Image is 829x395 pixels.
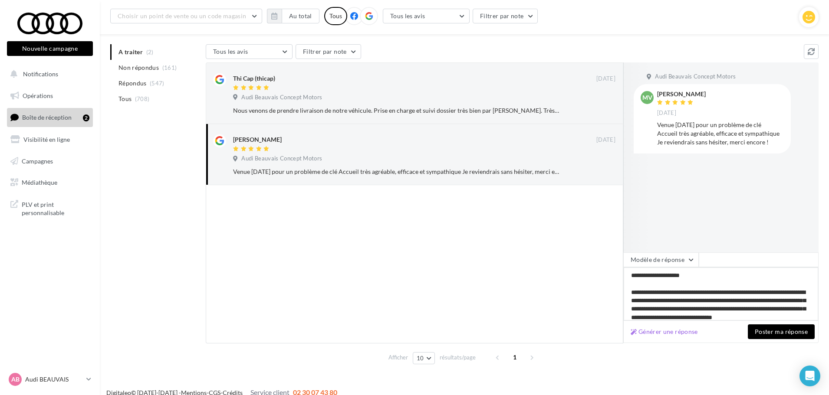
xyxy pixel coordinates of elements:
[7,41,93,56] button: Nouvelle campagne
[118,95,132,103] span: Tous
[233,106,559,115] div: Nous venons de prendre livraison de notre véhicule. Prise en charge et suivi dossier très bien pa...
[23,92,53,99] span: Opérations
[267,9,319,23] button: Au total
[22,179,57,186] span: Médiathèque
[508,350,522,364] span: 1
[5,173,95,192] a: Médiathèque
[23,70,58,78] span: Notifications
[118,63,159,72] span: Non répondus
[110,9,262,23] button: Choisir un point de vente ou un code magasin
[282,9,319,23] button: Au total
[135,95,150,102] span: (708)
[162,64,177,71] span: (161)
[440,353,476,362] span: résultats/page
[5,87,95,105] a: Opérations
[11,375,20,384] span: AB
[118,12,246,20] span: Choisir un point de vente ou un code magasin
[748,324,815,339] button: Poster ma réponse
[657,109,676,117] span: [DATE]
[213,48,248,55] span: Tous les avis
[233,135,282,144] div: [PERSON_NAME]
[5,131,95,149] a: Visibilité en ligne
[241,155,322,163] span: Audi Beauvais Concept Motors
[241,94,322,101] span: Audi Beauvais Concept Motors
[5,65,91,83] button: Notifications
[25,375,83,384] p: Audi BEAUVAIS
[799,366,820,386] div: Open Intercom Messenger
[413,352,435,364] button: 10
[655,73,736,81] span: Audi Beauvais Concept Motors
[657,91,706,97] div: [PERSON_NAME]
[23,136,70,143] span: Visibilité en ligne
[5,195,95,221] a: PLV et print personnalisable
[657,121,784,147] div: Venue [DATE] pour un problème de clé Accueil très agréable, efficace et sympathique Je reviendrai...
[390,12,425,20] span: Tous les avis
[642,93,652,102] span: MV
[473,9,538,23] button: Filtrer par note
[5,152,95,170] a: Campagnes
[7,371,93,388] a: AB Audi BEAUVAIS
[627,326,701,337] button: Générer une réponse
[417,355,424,362] span: 10
[296,44,361,59] button: Filtrer par note
[233,167,559,176] div: Venue [DATE] pour un problème de clé Accueil très agréable, efficace et sympathique Je reviendrai...
[623,252,699,267] button: Modèle de réponse
[206,44,293,59] button: Tous les avis
[22,114,72,121] span: Boîte de réception
[118,79,147,88] span: Répondus
[150,80,164,87] span: (547)
[233,74,275,83] div: Thi Cap (thicap)
[324,7,347,25] div: Tous
[596,136,615,144] span: [DATE]
[22,199,89,217] span: PLV et print personnalisable
[5,108,95,127] a: Boîte de réception2
[388,353,408,362] span: Afficher
[22,157,53,164] span: Campagnes
[383,9,470,23] button: Tous les avis
[596,75,615,83] span: [DATE]
[83,114,89,121] div: 2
